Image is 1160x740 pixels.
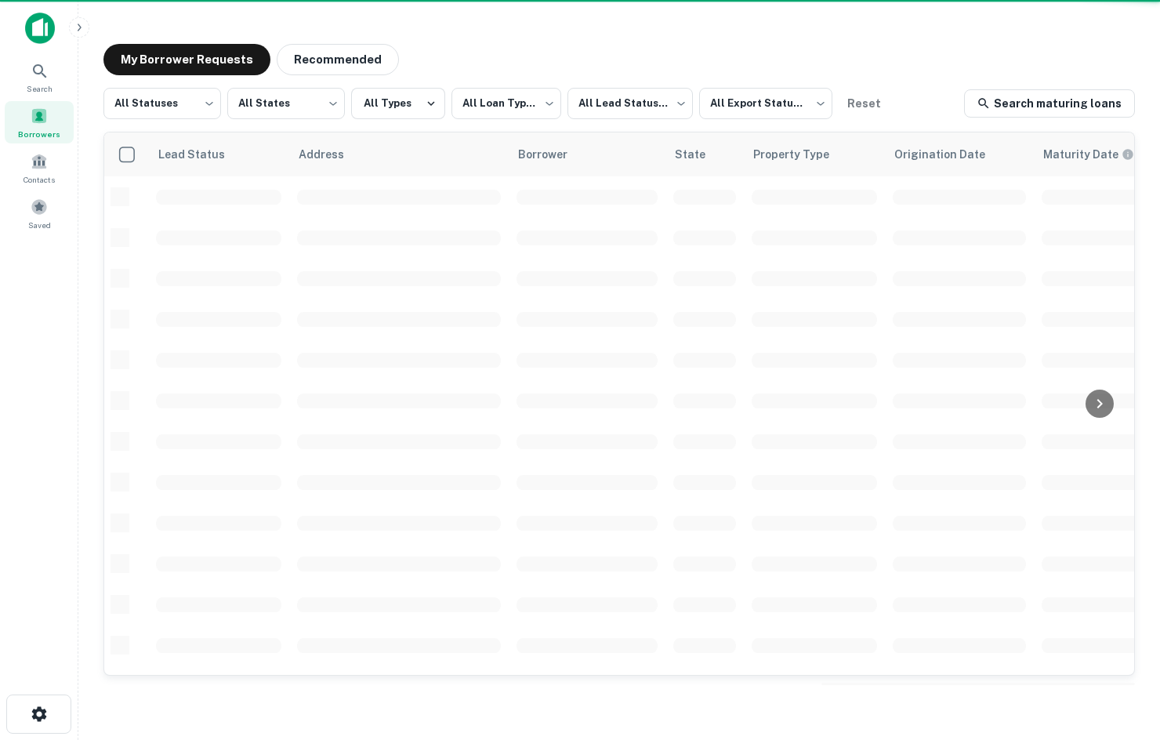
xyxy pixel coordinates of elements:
a: Saved [5,192,74,234]
div: All Statuses [103,83,221,124]
span: State [675,145,726,164]
span: Address [299,145,364,164]
th: Borrower [509,132,665,176]
span: Contacts [24,173,55,186]
a: Borrowers [5,101,74,143]
th: Property Type [744,132,885,176]
h6: Maturity Date [1043,146,1118,163]
th: Address [289,132,509,176]
a: Search maturing loans [964,89,1135,118]
button: Reset [839,88,889,119]
th: State [665,132,744,176]
div: All States [227,83,345,124]
img: capitalize-icon.png [25,13,55,44]
span: Maturity dates displayed may be estimated. Please contact the lender for the most accurate maturi... [1043,146,1155,163]
span: Lead Status [158,145,245,164]
div: All Lead Statuses [567,83,693,124]
span: Borrower [518,145,588,164]
th: Origination Date [885,132,1034,176]
span: Saved [28,219,51,231]
button: All Types [351,88,445,119]
span: Origination Date [894,145,1006,164]
span: Borrowers [18,128,60,140]
button: My Borrower Requests [103,44,270,75]
div: All Loan Types [451,83,561,124]
button: Recommended [277,44,399,75]
a: Contacts [5,147,74,189]
div: All Export Statuses [699,83,832,124]
a: Search [5,56,74,98]
th: Lead Status [148,132,289,176]
span: Property Type [753,145,850,164]
span: Search [27,82,53,95]
div: Maturity dates displayed may be estimated. Please contact the lender for the most accurate maturi... [1043,146,1134,163]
